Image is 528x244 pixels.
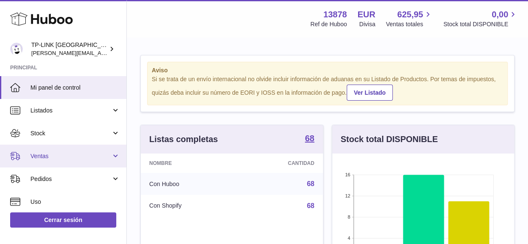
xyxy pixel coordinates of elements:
text: 12 [345,193,350,198]
text: 4 [347,236,350,241]
a: 68 [305,134,314,144]
a: Ver Listado [347,85,393,101]
span: Stock [30,129,111,137]
a: 625,95 Ventas totales [386,9,433,28]
span: Listados [30,107,111,115]
td: Con Shopify [141,195,238,217]
text: 16 [345,172,350,177]
span: Ventas [30,152,111,160]
div: TP-LINK [GEOGRAPHIC_DATA], SOCIEDAD LIMITADA [31,41,107,57]
span: Pedidos [30,175,111,183]
th: Cantidad [238,154,323,173]
span: Mi panel de control [30,84,120,92]
a: Cerrar sesión [10,212,116,228]
a: 68 [307,180,315,187]
span: Ventas totales [386,20,433,28]
th: Nombre [141,154,238,173]
strong: EUR [358,9,375,20]
h3: Stock total DISPONIBLE [341,134,438,145]
span: Stock total DISPONIBLE [443,20,518,28]
a: 68 [307,202,315,209]
strong: Aviso [152,66,503,74]
a: 0,00 Stock total DISPONIBLE [443,9,518,28]
h3: Listas completas [149,134,218,145]
span: 0,00 [492,9,508,20]
span: Uso [30,198,120,206]
text: 8 [347,214,350,219]
td: Con Huboo [141,173,238,195]
strong: 68 [305,134,314,143]
strong: 13878 [323,9,347,20]
div: Si se trata de un envío internacional no olvide incluir información de aduanas en su Listado de P... [152,75,503,101]
span: [PERSON_NAME][EMAIL_ADDRESS][DOMAIN_NAME] [31,49,170,56]
img: celia.yan@tp-link.com [10,43,23,55]
span: 625,95 [397,9,423,20]
div: Ref de Huboo [310,20,347,28]
div: Divisa [359,20,375,28]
